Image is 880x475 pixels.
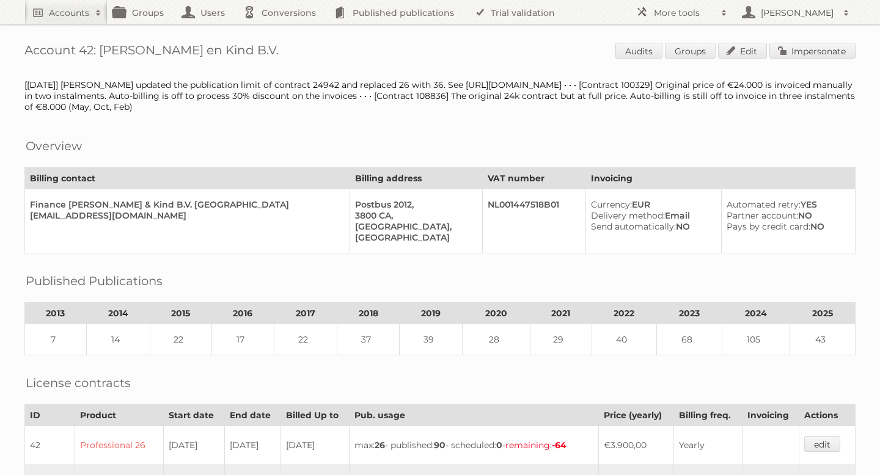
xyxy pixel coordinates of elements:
[355,232,472,243] div: [GEOGRAPHIC_DATA]
[769,43,856,59] a: Impersonate
[591,199,632,210] span: Currency:
[804,436,840,452] a: edit
[727,210,845,221] div: NO
[400,303,463,324] th: 2019
[463,324,530,355] td: 28
[25,303,87,324] th: 2013
[673,405,742,426] th: Billing freq.
[727,210,798,221] span: Partner account:
[742,405,799,426] th: Invoicing
[505,440,566,451] span: remaining:
[25,168,350,189] th: Billing contact
[615,43,662,59] a: Audits
[727,199,801,210] span: Automated retry:
[483,168,585,189] th: VAT number
[280,405,350,426] th: Billed Up to
[463,303,530,324] th: 2020
[26,137,82,155] h2: Overview
[163,405,224,426] th: Start date
[591,210,711,221] div: Email
[375,440,385,451] strong: 26
[163,426,224,465] td: [DATE]
[496,440,502,451] strong: 0
[280,426,350,465] td: [DATE]
[337,324,400,355] td: 37
[585,168,855,189] th: Invoicing
[150,303,212,324] th: 2015
[75,426,164,465] td: Professional 26
[599,426,674,465] td: €3.900,00
[30,199,340,210] div: Finance [PERSON_NAME] & Kind B.V. [GEOGRAPHIC_DATA]
[150,324,212,355] td: 22
[86,324,150,355] td: 14
[665,43,716,59] a: Groups
[434,440,446,451] strong: 90
[552,440,566,451] strong: -64
[727,199,845,210] div: YES
[274,303,337,324] th: 2017
[25,426,75,465] td: 42
[355,221,472,232] div: [GEOGRAPHIC_DATA],
[799,405,855,426] th: Actions
[274,324,337,355] td: 22
[790,324,856,355] td: 43
[599,405,674,426] th: Price (yearly)
[592,324,657,355] td: 40
[591,210,665,221] span: Delivery method:
[790,303,856,324] th: 2025
[86,303,150,324] th: 2014
[530,324,592,355] td: 29
[673,426,742,465] td: Yearly
[49,7,89,19] h2: Accounts
[400,324,463,355] td: 39
[24,43,856,61] h1: Account 42: [PERSON_NAME] en Kind B.V.
[758,7,837,19] h2: [PERSON_NAME]
[722,324,790,355] td: 105
[355,210,472,221] div: 3800 CA,
[592,303,657,324] th: 2022
[26,374,131,392] h2: License contracts
[24,79,856,112] div: [[DATE]] [PERSON_NAME] updated the publication limit of contract 24942 and replaced 26 with 36. S...
[211,324,274,355] td: 17
[727,221,845,232] div: NO
[26,272,163,290] h2: Published Publications
[224,405,280,426] th: End date
[483,189,585,253] td: NL001447518B01
[25,405,75,426] th: ID
[718,43,767,59] a: Edit
[350,168,483,189] th: Billing address
[30,210,340,221] div: [EMAIL_ADDRESS][DOMAIN_NAME]
[591,199,711,210] div: EUR
[350,426,599,465] td: max: - published: - scheduled: -
[25,324,87,355] td: 7
[355,199,472,210] div: Postbus 2012,
[657,324,722,355] td: 68
[224,426,280,465] td: [DATE]
[337,303,400,324] th: 2018
[657,303,722,324] th: 2023
[591,221,676,232] span: Send automatically:
[75,405,164,426] th: Product
[727,221,810,232] span: Pays by credit card:
[350,405,599,426] th: Pub. usage
[722,303,790,324] th: 2024
[591,221,711,232] div: NO
[530,303,592,324] th: 2021
[654,7,715,19] h2: More tools
[211,303,274,324] th: 2016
